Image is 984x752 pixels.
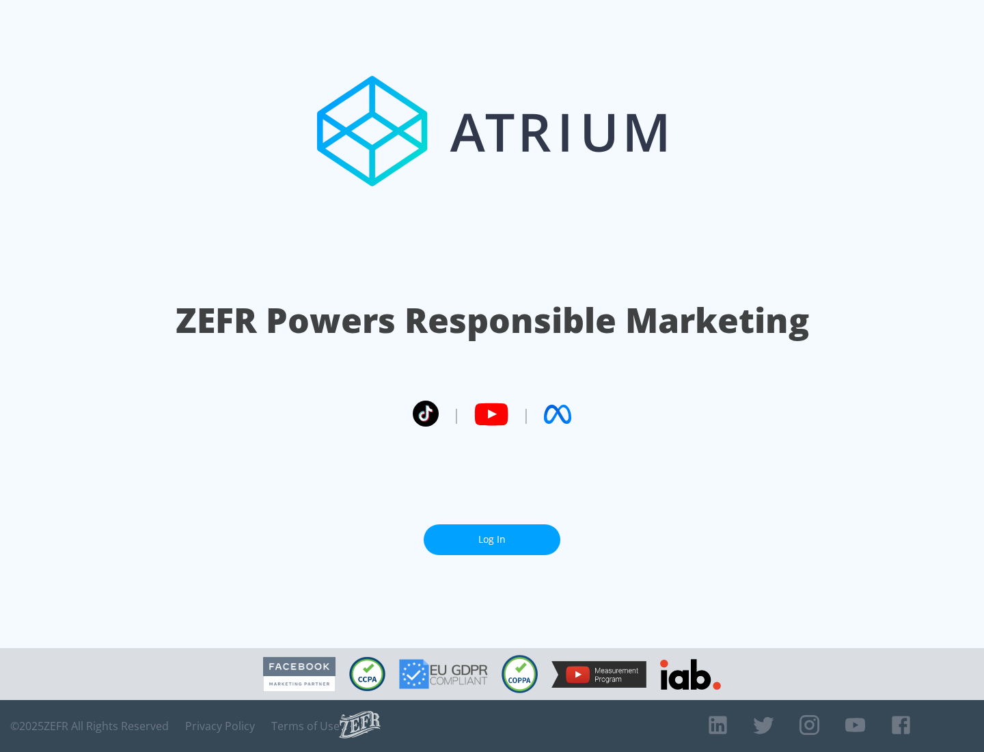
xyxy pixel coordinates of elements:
a: Terms of Use [271,719,340,733]
span: © 2025 ZEFR All Rights Reserved [10,719,169,733]
img: YouTube Measurement Program [551,661,646,688]
img: IAB [660,659,721,690]
img: CCPA Compliant [349,657,385,691]
img: COPPA Compliant [502,655,538,693]
img: Facebook Marketing Partner [263,657,336,692]
a: Log In [424,524,560,555]
h1: ZEFR Powers Responsible Marketing [176,297,809,344]
a: Privacy Policy [185,719,255,733]
span: | [452,404,461,425]
span: | [522,404,530,425]
img: GDPR Compliant [399,659,488,689]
